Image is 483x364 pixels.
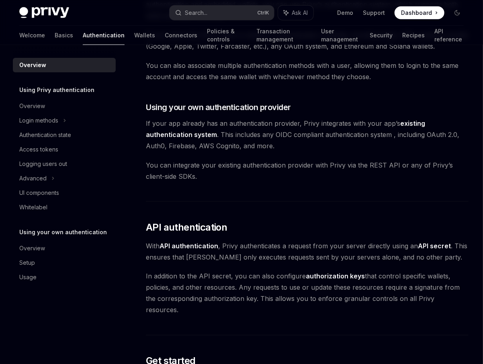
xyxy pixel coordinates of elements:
[337,9,353,17] a: Demo
[363,9,385,17] a: Support
[292,9,308,17] span: Ask AI
[395,6,444,19] a: Dashboard
[19,258,35,268] div: Setup
[19,188,59,198] div: UI components
[19,272,37,282] div: Usage
[13,128,116,142] a: Authentication state
[146,160,469,182] span: You can integrate your existing authentication provider with Privy via the REST API or any of Pri...
[146,118,469,151] span: If your app already has an authentication provider, Privy integrates with your app’s . This inclu...
[451,6,464,19] button: Toggle dark mode
[13,241,116,256] a: Overview
[134,26,155,45] a: Wallets
[19,145,58,154] div: Access tokens
[146,102,291,113] span: Using your own authentication provider
[418,242,451,250] strong: API secret
[19,159,67,169] div: Logging users out
[207,26,247,45] a: Policies & controls
[185,8,207,18] div: Search...
[13,186,116,200] a: UI components
[401,9,432,17] span: Dashboard
[321,26,360,45] a: User management
[19,130,71,140] div: Authentication state
[83,26,125,45] a: Authentication
[403,26,425,45] a: Recipes
[13,142,116,157] a: Access tokens
[257,10,269,16] span: Ctrl K
[165,26,197,45] a: Connectors
[146,240,469,263] span: With , Privy authenticates a request from your server directly using an . This ensures that [PERS...
[19,7,69,18] img: dark logo
[146,60,469,82] span: You can also associate multiple authentication methods with a user, allowing them to login to the...
[19,101,45,111] div: Overview
[19,202,47,212] div: Whitelabel
[55,26,73,45] a: Basics
[435,26,464,45] a: API reference
[13,58,116,72] a: Overview
[278,6,313,20] button: Ask AI
[19,60,46,70] div: Overview
[19,26,45,45] a: Welcome
[370,26,393,45] a: Security
[19,85,94,95] h5: Using Privy authentication
[13,270,116,284] a: Usage
[13,157,116,171] a: Logging users out
[13,256,116,270] a: Setup
[256,26,311,45] a: Transaction management
[306,272,365,280] strong: authorization keys
[13,200,116,215] a: Whitelabel
[19,116,58,125] div: Login methods
[160,242,218,250] strong: API authentication
[146,271,469,316] span: In addition to the API secret, you can also configure that control specific wallets, policies, an...
[19,227,107,237] h5: Using your own authentication
[170,6,274,20] button: Search...CtrlK
[19,174,47,183] div: Advanced
[19,243,45,253] div: Overview
[146,221,227,234] span: API authentication
[13,99,116,113] a: Overview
